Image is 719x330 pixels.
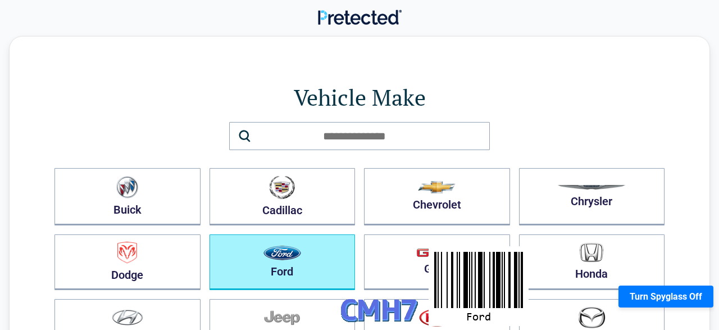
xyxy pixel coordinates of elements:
[210,168,356,225] button: Cadillac
[327,292,429,326] img: fiuyMa5.png
[54,82,665,113] h1: Vehicle Make
[429,246,529,326] img: VgpuzDToAAAAAElFTkSuQmCC
[54,234,201,290] button: Dodge
[364,234,510,290] button: GMC
[54,168,201,225] button: Buick
[210,234,356,290] button: Ford
[519,234,665,290] button: Honda
[618,286,713,308] button: Turn Spyglass Off
[364,168,510,225] button: Chevrolet
[519,168,665,225] button: Chrysler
